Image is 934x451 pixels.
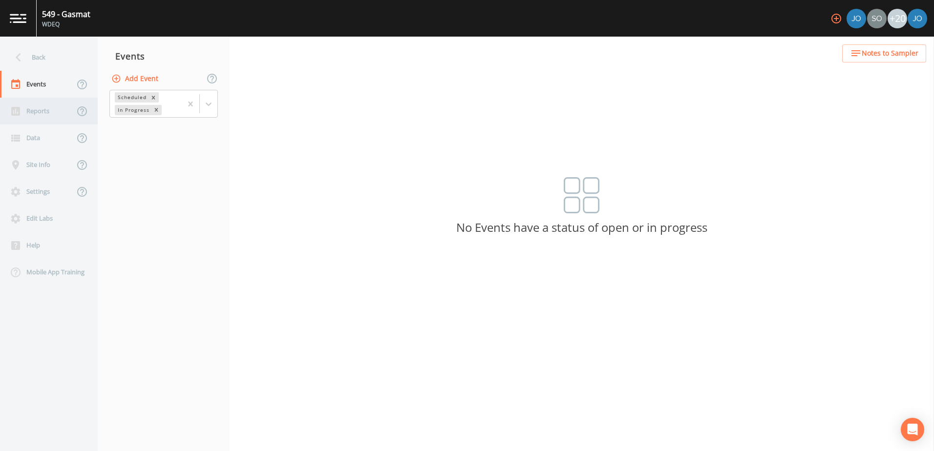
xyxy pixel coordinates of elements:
[901,418,924,441] div: Open Intercom Messenger
[867,9,887,28] img: 2f3f50cbd0f2d7d3739efd806a95ff1a
[42,20,90,29] div: WDEQ
[109,70,162,88] button: Add Event
[115,92,148,102] div: Scheduled
[151,105,162,115] div: Remove In Progress
[842,44,926,62] button: Notes to Sampler
[10,14,26,23] img: logo
[148,92,159,102] div: Remove Scheduled
[98,44,230,68] div: Events
[862,47,918,60] span: Notes to Sampler
[564,177,600,213] img: svg%3e
[846,9,867,28] div: Josh Watzak
[115,105,151,115] div: In Progress
[908,9,927,28] img: d2de15c11da5451b307a030ac90baa3e
[42,8,90,20] div: 549 - Gasmat
[888,9,907,28] div: +20
[847,9,866,28] img: d2de15c11da5451b307a030ac90baa3e
[867,9,887,28] div: Sophie Tice
[230,223,934,232] p: No Events have a status of open or in progress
